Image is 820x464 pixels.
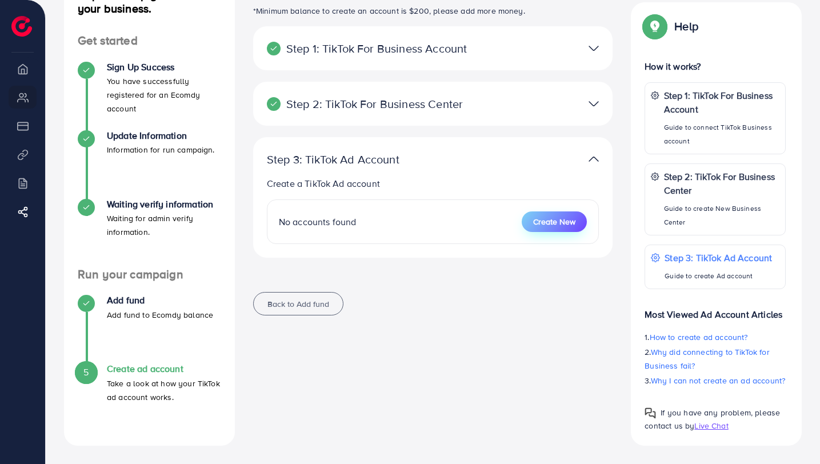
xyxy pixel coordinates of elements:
p: Information for run campaign. [107,143,215,157]
img: TikTok partner [589,151,599,167]
img: TikTok partner [589,40,599,57]
span: If you have any problem, please contact us by [645,407,780,431]
p: Add fund to Ecomdy balance [107,308,213,322]
h4: Add fund [107,295,213,306]
p: Help [674,19,698,33]
p: Guide to create Ad account [665,269,772,283]
span: Back to Add fund [267,298,329,310]
li: Waiting verify information [64,199,235,267]
h4: Get started [64,34,235,48]
p: Step 3: TikTok Ad Account [665,251,772,265]
h4: Create ad account [107,363,221,374]
p: Most Viewed Ad Account Articles [645,298,786,321]
p: 3. [645,374,786,387]
li: Sign Up Success [64,62,235,130]
p: Step 2: TikTok For Business Center [267,97,482,111]
h4: Sign Up Success [107,62,221,73]
span: Why did connecting to TikTok for Business fail? [645,346,769,371]
h4: Waiting verify information [107,199,221,210]
p: You have successfully registered for an Ecomdy account [107,74,221,115]
p: Guide to create New Business Center [664,202,779,229]
span: 5 [83,366,89,379]
span: Why I can not create an ad account? [651,375,786,386]
p: How it works? [645,59,786,73]
img: logo [11,16,32,37]
button: Back to Add fund [253,292,343,315]
h4: Run your campaign [64,267,235,282]
img: Popup guide [645,16,665,37]
li: Update Information [64,130,235,199]
img: Popup guide [645,407,656,419]
span: No accounts found [279,215,357,228]
span: Create New [533,216,575,227]
h4: Update Information [107,130,215,141]
p: Step 2: TikTok For Business Center [664,170,779,197]
p: 1. [645,330,786,344]
p: 2. [645,345,786,373]
img: TikTok partner [589,95,599,112]
li: Add fund [64,295,235,363]
li: Create ad account [64,363,235,432]
p: Create a TikTok Ad account [267,177,599,190]
p: Step 1: TikTok For Business Account [267,42,482,55]
p: Step 1: TikTok For Business Account [664,89,779,116]
p: Waiting for admin verify information. [107,211,221,239]
iframe: Chat [771,413,811,455]
p: Take a look at how your TikTok ad account works. [107,377,221,404]
button: Create New [522,211,587,232]
p: Step 3: TikTok Ad Account [267,153,482,166]
span: *Minimum balance to create an account is $200, please add more money. [253,5,525,17]
span: How to create ad account? [650,331,748,343]
span: Live Chat [694,420,728,431]
p: Guide to connect TikTok Business account [664,121,779,148]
